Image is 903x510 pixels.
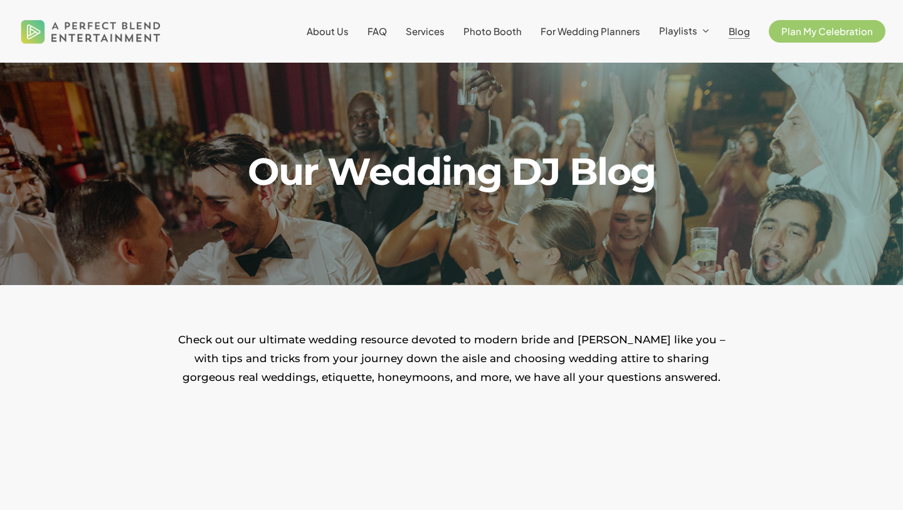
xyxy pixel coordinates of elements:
a: For Wedding Planners [541,26,640,36]
a: Blog [729,26,750,36]
a: FAQ [367,26,387,36]
h1: Our Wedding DJ Blog [181,153,722,190]
span: Photo Booth [463,25,522,37]
span: Playlists [659,24,697,36]
a: Services [406,26,445,36]
span: About Us [307,25,349,37]
span: Plan My Celebration [781,25,873,37]
img: A Perfect Blend Entertainment [18,9,164,54]
p: Check out our ultimate wedding resource devoted to modern bride and [PERSON_NAME] like you – with... [169,330,734,387]
span: Blog [729,25,750,37]
a: Photo Booth [463,26,522,36]
span: Services [406,25,445,37]
a: Plan My Celebration [769,26,885,36]
a: Playlists [659,26,710,37]
a: About Us [307,26,349,36]
span: FAQ [367,25,387,37]
span: For Wedding Planners [541,25,640,37]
